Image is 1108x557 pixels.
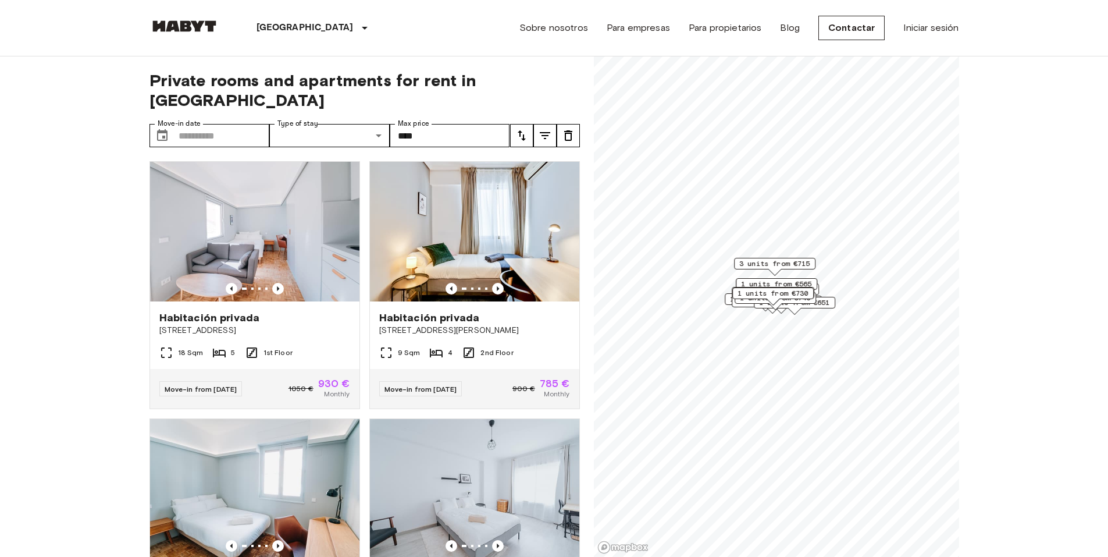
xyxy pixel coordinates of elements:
[544,389,569,399] span: Monthly
[492,283,504,295] button: Previous image
[324,389,350,399] span: Monthly
[540,378,570,389] span: 785 €
[272,283,284,295] button: Previous image
[557,124,580,147] button: tune
[446,540,457,552] button: Previous image
[165,385,237,393] span: Move-in from [DATE]
[730,294,801,304] span: 1 units from €750
[263,347,293,358] span: 1st Floor
[597,541,649,554] a: Mapbox logo
[734,258,815,276] div: Map marker
[510,124,533,147] button: tune
[158,119,201,129] label: Move-in date
[732,288,814,306] div: Map marker
[288,384,313,394] span: 1050 €
[369,161,580,409] a: Marketing picture of unit ES-15-018-001-03HPrevious imagePrevious imageHabitación privada[STREET_...
[384,385,457,393] span: Move-in from [DATE]
[277,119,318,129] label: Type of stay
[733,287,814,305] div: Map marker
[318,378,350,389] span: 930 €
[759,297,830,308] span: 1 units from €651
[739,258,810,269] span: 3 units from €715
[178,347,204,358] span: 18 Sqm
[736,278,817,296] div: Map marker
[735,292,816,310] div: Map marker
[379,311,480,325] span: Habitación privada
[231,347,235,358] span: 5
[732,296,813,314] div: Map marker
[732,287,813,305] div: Map marker
[519,21,588,35] a: Sobre nosotros
[272,540,284,552] button: Previous image
[150,162,359,301] img: Marketing picture of unit ES-15-032-001-05H
[446,283,457,295] button: Previous image
[370,162,579,301] img: Marketing picture of unit ES-15-018-001-03H
[480,347,513,358] span: 2nd Floor
[738,283,819,301] div: Map marker
[512,384,535,394] span: 900 €
[448,347,453,358] span: 4
[818,16,885,40] a: Contactar
[492,540,504,552] button: Previous image
[398,119,429,129] label: Max price
[159,325,350,336] span: [STREET_ADDRESS]
[780,21,800,35] a: Blog
[149,70,580,110] span: Private rooms and apartments for rent in [GEOGRAPHIC_DATA]
[398,347,421,358] span: 9 Sqm
[533,124,557,147] button: tune
[226,283,237,295] button: Previous image
[740,296,822,314] div: Map marker
[725,293,806,311] div: Map marker
[607,21,670,35] a: Para empresas
[226,540,237,552] button: Previous image
[754,297,835,315] div: Map marker
[149,161,360,409] a: Marketing picture of unit ES-15-032-001-05HPrevious imagePrevious imageHabitación privada[STREET_...
[689,21,762,35] a: Para propietarios
[159,311,260,325] span: Habitación privada
[903,21,959,35] a: Iniciar sesión
[379,325,570,336] span: [STREET_ADDRESS][PERSON_NAME]
[738,288,808,299] span: 1 units from €730
[256,21,354,35] p: [GEOGRAPHIC_DATA]
[149,20,219,32] img: Habyt
[151,124,174,147] button: Choose date
[741,279,812,289] span: 1 units from €565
